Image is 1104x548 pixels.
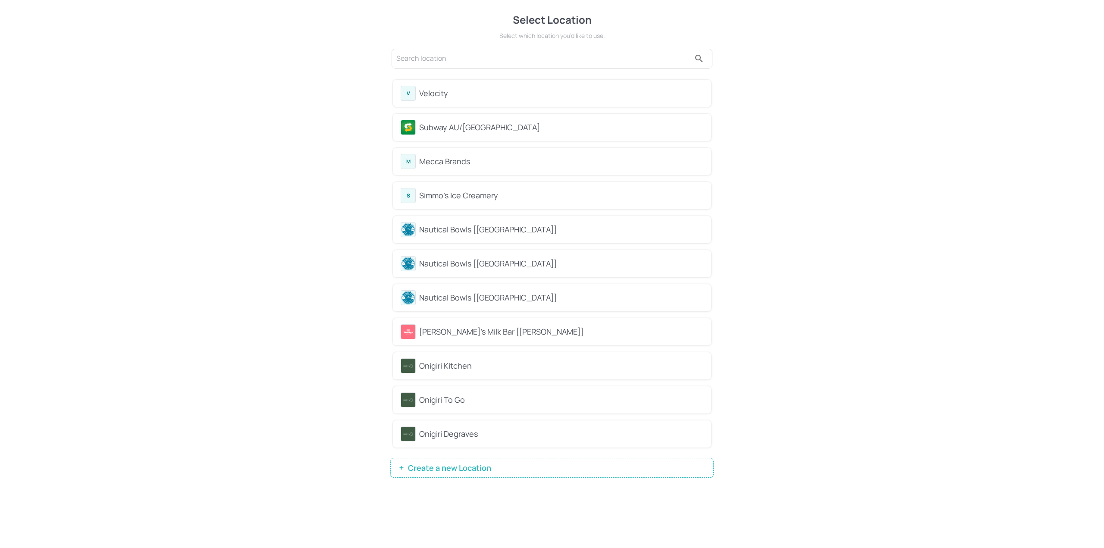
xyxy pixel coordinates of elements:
[419,258,703,269] div: Nautical Bowls [[GEOGRAPHIC_DATA]]
[401,188,416,203] div: S
[401,427,415,441] img: avatar
[419,394,703,406] div: Onigiri To Go
[419,292,703,304] div: Nautical Bowls [[GEOGRAPHIC_DATA]]
[690,50,708,67] button: search
[419,122,703,133] div: Subway AU/[GEOGRAPHIC_DATA]
[419,190,703,201] div: Simmo's Ice Creamery
[419,224,703,235] div: Nautical Bowls [[GEOGRAPHIC_DATA]]
[419,428,703,440] div: Onigiri Degraves
[401,291,415,305] img: avatar
[419,360,703,372] div: Onigiri Kitchen
[401,359,415,373] img: avatar
[390,31,714,40] div: Select which location you’d like to use.
[401,120,415,135] img: avatar
[390,458,714,478] button: Create a new Location
[401,222,415,237] img: avatar
[419,326,703,338] div: [PERSON_NAME]'s Milk Bar [[PERSON_NAME]]
[401,325,415,339] img: avatar
[404,463,496,472] span: Create a new Location
[390,12,714,28] div: Select Location
[396,52,690,66] input: Search location
[419,156,703,167] div: Mecca Brands
[401,154,416,169] div: M
[419,88,703,99] div: Velocity
[401,86,416,101] div: V
[401,257,415,271] img: avatar
[401,393,415,407] img: avatar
